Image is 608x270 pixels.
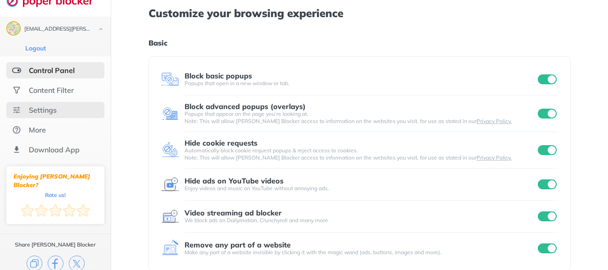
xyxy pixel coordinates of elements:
[185,80,536,87] div: Popups that open in a new window or tab.
[185,185,536,192] div: Enjoy videos and music on YouTube without annoying ads.
[29,145,80,154] div: Download App
[185,241,291,249] div: Remove any part of a website
[161,175,179,193] img: feature icon
[149,37,571,49] h1: Basic
[161,141,179,159] img: feature icon
[185,102,306,110] div: Block advanced popups (overlays)
[185,110,536,125] div: Popups that appear on the page you’re looking at. Note: This will allow [PERSON_NAME] Blocker acc...
[149,7,571,19] h1: Customize your browsing experience
[477,118,512,124] a: Privacy Policy.
[12,105,21,114] img: settings.svg
[185,72,252,80] div: Block basic popups
[161,207,179,225] img: feature icon
[29,86,74,95] div: Content Filter
[477,154,512,161] a: Privacy Policy.
[15,241,96,248] div: Share [PERSON_NAME] Blocker
[161,70,179,88] img: feature icon
[29,66,75,75] div: Control Panel
[7,22,20,35] img: ACg8ocI1zp-BKBcAtBsD4GHEsyUimHJqqmgvG51PtTqLiqQ6OnakE9f9=s96-c
[185,147,536,161] div: Automatically block cookie request popups & reject access to cookies. Note: This will allow [PERS...
[29,125,46,134] div: More
[12,66,21,75] img: features-selected.svg
[45,193,66,197] div: Rate us!
[185,139,257,147] div: Hide cookie requests
[161,105,179,123] img: feature icon
[14,172,97,189] div: Enjoying [PERSON_NAME] Blocker?
[185,249,536,256] div: Make any part of a website invisible by clicking it with the magic wand (ads, buttons, images and...
[29,105,57,114] div: Settings
[12,86,21,95] img: social.svg
[12,145,21,154] img: download-app.svg
[161,239,179,257] img: feature icon
[185,177,284,185] div: Hide ads on YouTube videos
[12,125,21,134] img: about.svg
[23,44,49,53] button: Logout
[95,24,106,34] img: chevron-bottom-black.svg
[185,209,282,217] div: Video streaming ad blocker
[24,26,91,32] div: kailey.asman@gmail.com
[185,217,536,224] div: We block ads on Dailymotion, Crunchyroll and many more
